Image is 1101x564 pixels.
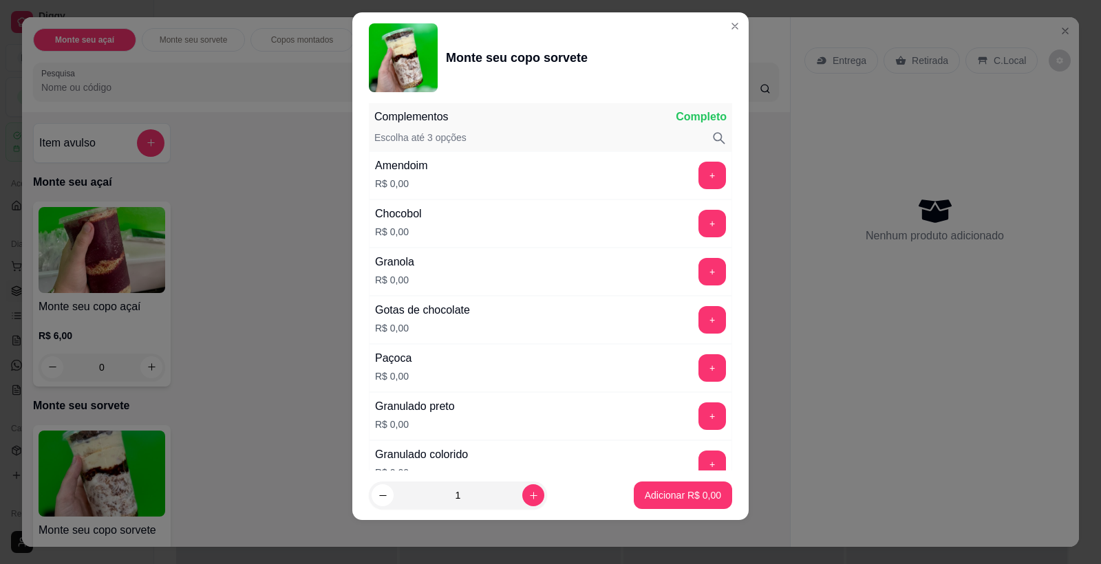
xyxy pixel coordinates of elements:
p: Adicionar R$ 0,00 [645,488,721,502]
button: Adicionar R$ 0,00 [634,481,732,509]
div: Monte seu copo sorvete [446,48,588,67]
div: Paçoca [375,350,411,367]
div: Granola [375,254,414,270]
p: Complementos [374,109,449,125]
button: add [698,306,726,334]
p: R$ 0,00 [375,466,468,479]
button: add [698,354,726,382]
button: add [698,258,726,285]
div: Amendoim [375,158,427,174]
img: product-image [369,23,438,92]
p: R$ 0,00 [375,177,427,191]
p: R$ 0,00 [375,225,422,239]
p: R$ 0,00 [375,417,455,431]
button: decrease-product-quantity [372,484,394,506]
button: add [698,210,726,237]
button: add [698,402,726,430]
p: Completo [676,109,727,125]
div: Chocobol [375,206,422,222]
div: Gotas de chocolate [375,302,470,318]
p: Escolha até 3 opções [374,131,467,146]
button: add [698,162,726,189]
button: add [698,451,726,478]
p: R$ 0,00 [375,321,470,335]
p: R$ 0,00 [375,369,411,383]
p: R$ 0,00 [375,273,414,287]
div: Granulado colorido [375,446,468,463]
button: increase-product-quantity [522,484,544,506]
button: Close [724,15,746,37]
div: Granulado preto [375,398,455,415]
